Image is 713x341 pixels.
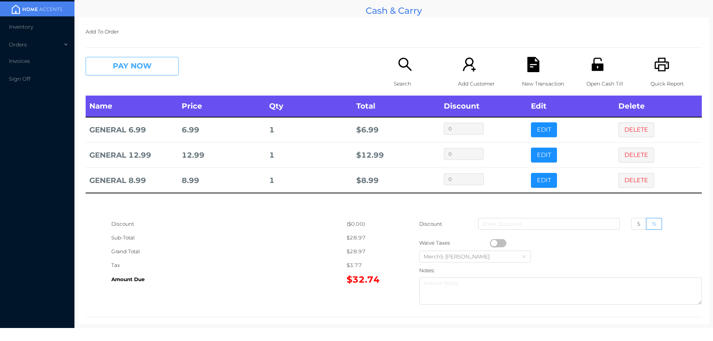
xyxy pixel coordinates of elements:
button: EDIT [531,122,557,137]
td: 6.99 [178,117,265,142]
th: Edit [527,96,614,117]
p: Discount [419,217,443,231]
button: PAY NOW [86,57,179,75]
i: icon: down [522,254,526,260]
button: DELETE [618,122,654,137]
p: Add To Order [86,25,702,39]
i: icon: printer [654,57,669,72]
div: $32.74 [347,273,394,286]
th: Discount [440,96,527,117]
td: $ 8.99 [353,168,440,193]
th: Name [86,96,178,117]
p: Quick Report [650,77,702,91]
td: GENERAL 12.99 [86,142,178,168]
i: icon: unlock [590,57,605,72]
td: 8.99 [178,168,265,193]
span: Sign Off [9,75,31,82]
p: New Transaction [522,77,573,91]
td: 12.99 [178,142,265,168]
td: GENERAL 6.99 [86,117,178,142]
div: $28.97 [347,245,394,258]
span: % [652,221,656,227]
p: Search [394,77,445,91]
span: Inventory [9,23,33,30]
p: Open Cash Till [586,77,638,91]
div: 1 [269,123,349,137]
label: Notes: [419,267,435,273]
div: $3.77 [347,258,394,272]
div: Grand Total [111,245,347,258]
td: GENERAL 8.99 [86,168,178,193]
button: EDIT [531,148,557,163]
img: mainBanner [9,4,65,15]
div: ($0.00) [347,217,394,231]
p: Add Customer [458,77,509,91]
th: Price [178,96,265,117]
th: Total [353,96,440,117]
div: Cash & Carry [78,4,709,17]
button: EDIT [531,173,557,188]
div: 1 [269,174,349,187]
td: $ 12.99 [353,142,440,168]
i: icon: file-text [526,57,541,72]
th: Delete [615,96,702,117]
div: Waive Taxes [419,236,490,250]
div: Sub-Total [111,231,347,245]
div: Amount Due [111,273,347,286]
input: Enter Discount [478,218,619,230]
button: DELETE [618,148,654,163]
button: DELETE [618,173,654,188]
div: Tax [111,258,347,272]
div: Merch5 Lawrence [424,251,497,262]
span: Invoices [9,58,30,64]
span: $ [637,221,640,227]
div: Discount [111,217,347,231]
div: 1 [269,148,349,162]
i: icon: search [398,57,413,72]
div: $28.97 [347,231,394,245]
i: icon: user-add [462,57,477,72]
td: $ 6.99 [353,117,440,142]
th: Qty [265,96,353,117]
